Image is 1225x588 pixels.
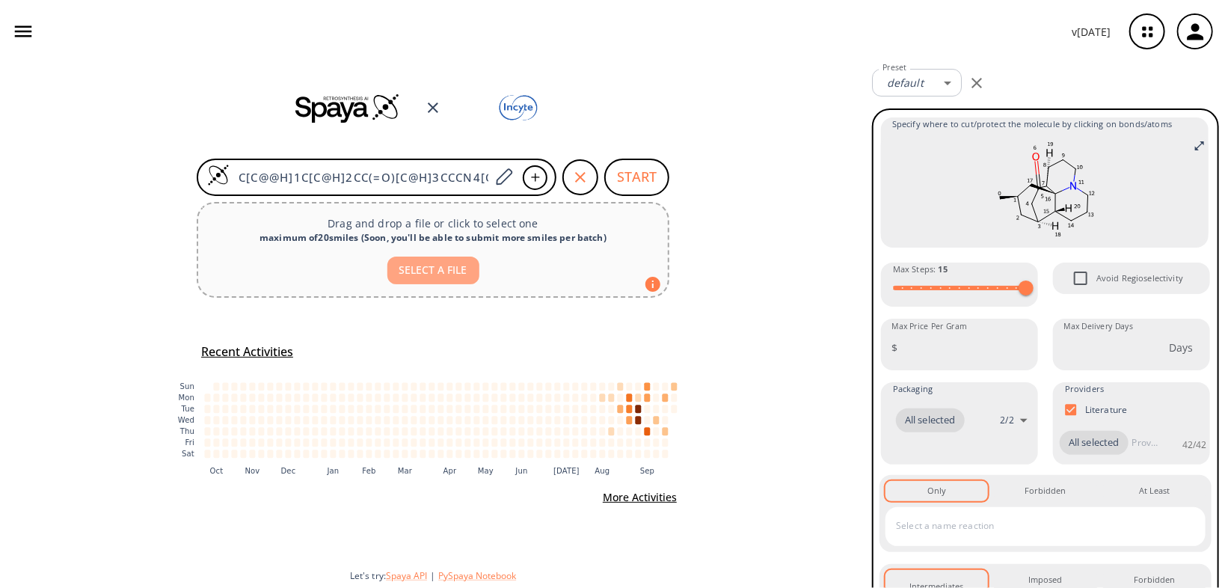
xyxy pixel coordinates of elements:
button: Spaya API [386,569,427,582]
input: Select a name reaction [892,514,1176,538]
svg: C[C@@H]1C[C@H]2CC(=O)[C@H]3CCCN4[C@]3(C1)[C@@H]2CCC4 [892,137,1197,242]
text: Sun [180,382,194,391]
text: Mon [178,393,194,402]
button: PySpaya Notebook [438,569,516,582]
strong: 15 [939,263,948,275]
button: At Least [1103,481,1206,500]
p: $ [891,340,897,355]
text: Sat [182,450,194,458]
text: Thu [179,427,194,435]
button: SELECT A FILE [387,257,479,284]
div: Forbidden [1025,484,1066,497]
g: y-axis tick label [178,382,194,458]
button: START [604,159,669,196]
span: All selected [1060,435,1129,450]
text: Feb [362,467,375,475]
text: Sep [640,467,654,475]
g: cell [205,382,678,458]
img: Logo Spaya [207,164,230,186]
button: Recent Activities [195,340,299,364]
text: Jan [327,467,340,475]
div: maximum of 20 smiles ( Soon, you'll be able to submit more smiles per batch ) [210,231,656,245]
svg: Full screen [1194,140,1206,152]
span: Providers [1065,382,1104,396]
text: Apr [443,467,457,475]
button: More Activities [597,484,683,512]
button: Forbidden [994,481,1096,500]
span: Avoid Regioselectivity [1096,272,1183,285]
p: Literature [1085,403,1128,416]
p: v [DATE] [1072,24,1111,40]
p: Days [1169,340,1194,355]
text: Jun [515,467,527,475]
div: At Least [1139,484,1170,497]
label: Preset [882,62,906,73]
label: Max Delivery Days [1063,321,1133,332]
p: 2 / 2 [1001,414,1014,426]
text: Tue [180,405,194,413]
text: Fri [185,438,194,447]
span: Specify where to cut/protect the molecule by clicking on bonds/atoms [892,117,1197,131]
text: Mar [398,467,413,475]
h5: Recent Activities [201,344,293,360]
g: x-axis tick label [210,467,655,475]
input: Enter SMILES [230,170,490,185]
span: | [427,569,438,582]
p: 42 / 42 [1182,438,1207,451]
em: default [887,76,924,90]
div: Let's try: [350,569,860,582]
img: Spaya logo [295,93,400,123]
text: [DATE] [553,467,580,475]
div: Only [927,484,946,497]
text: Nov [245,467,260,475]
text: May [478,467,494,475]
text: Wed [178,416,194,424]
text: Dec [281,467,296,475]
text: Oct [210,467,224,475]
span: Max Steps : [893,263,948,276]
text: Aug [595,467,610,475]
img: Team logo [466,91,571,125]
input: Provider name [1129,431,1161,455]
span: Packaging [893,382,933,396]
label: Max Price Per Gram [891,321,967,332]
span: All selected [896,413,965,428]
span: Avoid Regioselectivity [1065,263,1096,294]
button: Only [885,481,988,500]
p: Drag and drop a file or click to select one [210,215,656,231]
